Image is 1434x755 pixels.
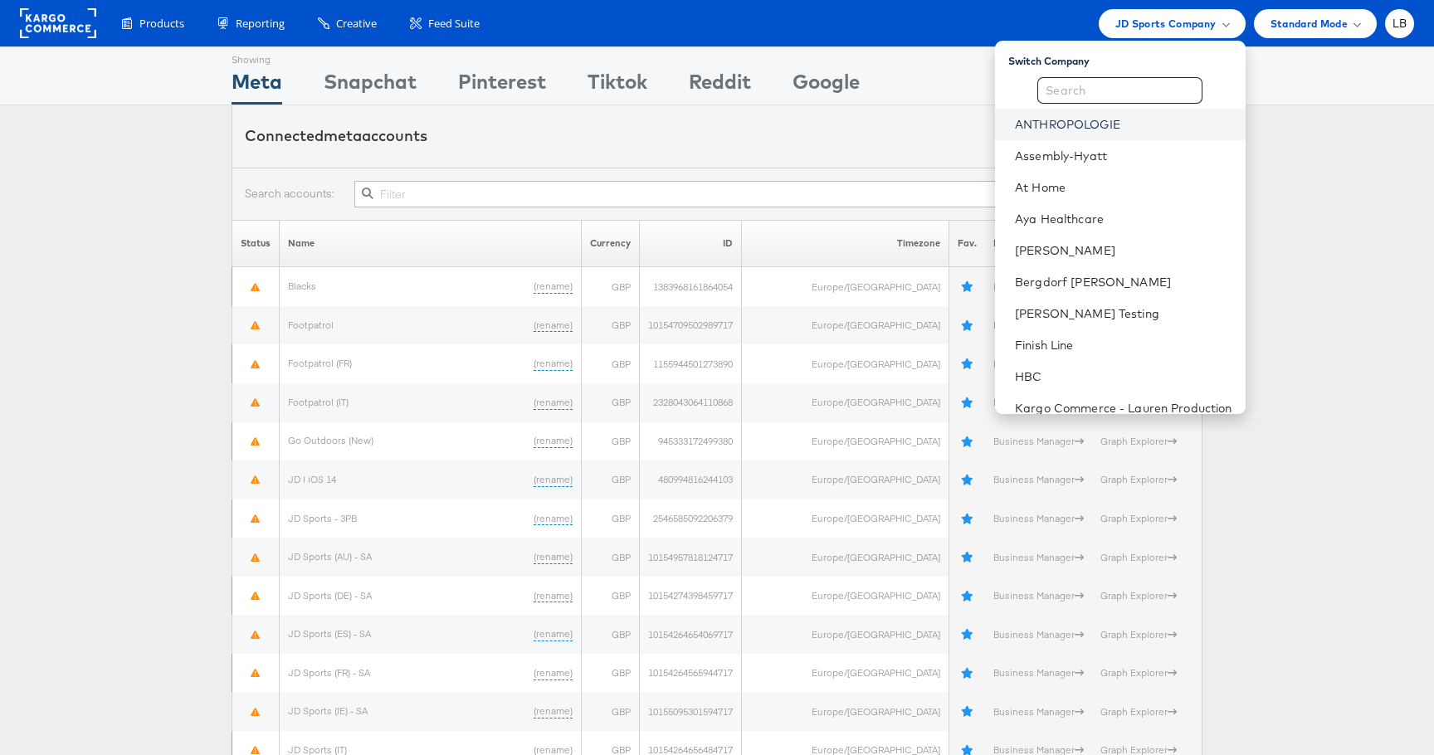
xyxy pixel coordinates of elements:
[1100,435,1177,447] a: Graph Explorer
[534,704,573,718] a: (rename)
[640,306,742,345] td: 10154709502989717
[742,615,949,654] td: Europe/[GEOGRAPHIC_DATA]
[1100,628,1177,641] a: Graph Explorer
[582,220,640,267] th: Currency
[689,67,751,105] div: Reddit
[742,220,949,267] th: Timezone
[288,434,373,446] a: Go Outdoors (New)
[640,654,742,693] td: 10154264565944717
[993,628,1084,641] a: Business Manager
[993,396,1084,408] a: Business Manager
[288,589,372,602] a: JD Sports (DE) - SA
[1015,242,1232,259] a: [PERSON_NAME]
[582,306,640,345] td: GBP
[993,473,1084,485] a: Business Manager
[288,704,368,717] a: JD Sports (IE) - SA
[534,512,573,526] a: (rename)
[288,396,349,408] a: Footpatrol (IT)
[324,126,362,145] span: meta
[742,383,949,422] td: Europe/[GEOGRAPHIC_DATA]
[232,67,282,105] div: Meta
[742,499,949,538] td: Europe/[GEOGRAPHIC_DATA]
[534,473,573,487] a: (rename)
[640,577,742,616] td: 10154274398459717
[280,220,582,267] th: Name
[1100,589,1177,602] a: Graph Explorer
[582,422,640,461] td: GBP
[288,319,334,331] a: Footpatrol
[993,705,1084,718] a: Business Manager
[993,319,1084,331] a: Business Manager
[793,67,860,105] div: Google
[993,435,1084,447] a: Business Manager
[640,692,742,731] td: 10155095301594717
[640,460,742,499] td: 480994816244103
[458,67,546,105] div: Pinterest
[742,654,949,693] td: Europe/[GEOGRAPHIC_DATA]
[428,16,480,32] span: Feed Suite
[742,538,949,577] td: Europe/[GEOGRAPHIC_DATA]
[742,692,949,731] td: Europe/[GEOGRAPHIC_DATA]
[534,589,573,603] a: (rename)
[640,499,742,538] td: 2546585092206379
[288,550,372,563] a: JD Sports (AU) - SA
[1008,47,1245,68] div: Switch Company
[1100,473,1177,485] a: Graph Explorer
[1100,512,1177,524] a: Graph Explorer
[993,358,1084,370] a: Business Manager
[1100,551,1177,563] a: Graph Explorer
[640,383,742,422] td: 2328043064110868
[742,267,949,306] td: Europe/[GEOGRAPHIC_DATA]
[354,181,1189,207] input: Filter
[582,577,640,616] td: GBP
[993,512,1084,524] a: Business Manager
[288,280,316,292] a: Blacks
[534,396,573,410] a: (rename)
[245,125,427,147] div: Connected accounts
[640,422,742,461] td: 945333172499380
[1100,705,1177,718] a: Graph Explorer
[139,16,184,32] span: Products
[742,422,949,461] td: Europe/[GEOGRAPHIC_DATA]
[1271,15,1348,32] span: Standard Mode
[582,615,640,654] td: GBP
[288,627,371,640] a: JD Sports (ES) - SA
[534,357,573,371] a: (rename)
[640,344,742,383] td: 1155944501273890
[324,67,417,105] div: Snapchat
[288,666,370,679] a: JD Sports (FR) - SA
[640,267,742,306] td: 1383968161864054
[993,280,1084,293] a: Business Manager
[640,220,742,267] th: ID
[1037,77,1202,104] input: Search
[1015,337,1232,353] a: Finish Line
[582,344,640,383] td: GBP
[582,692,640,731] td: GBP
[1015,368,1232,385] a: HBC
[1015,305,1232,322] a: [PERSON_NAME] Testing
[993,666,1084,679] a: Business Manager
[742,306,949,345] td: Europe/[GEOGRAPHIC_DATA]
[288,357,352,369] a: Footpatrol (FR)
[582,654,640,693] td: GBP
[534,319,573,333] a: (rename)
[582,460,640,499] td: GBP
[582,499,640,538] td: GBP
[588,67,647,105] div: Tiktok
[582,383,640,422] td: GBP
[993,551,1084,563] a: Business Manager
[232,220,280,267] th: Status
[1015,116,1232,133] a: ANTHROPOLOGIE
[1393,18,1407,29] span: LB
[534,434,573,448] a: (rename)
[742,344,949,383] td: Europe/[GEOGRAPHIC_DATA]
[1015,274,1232,290] a: Bergdorf [PERSON_NAME]
[1015,400,1232,416] a: Kargo Commerce - Lauren Production
[742,460,949,499] td: Europe/[GEOGRAPHIC_DATA]
[1015,148,1232,164] a: Assembly-Hyatt
[640,538,742,577] td: 10154957818124717
[1115,15,1217,32] span: JD Sports Company
[1015,211,1232,227] a: Aya Healthcare
[534,627,573,641] a: (rename)
[640,615,742,654] td: 10154264654069717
